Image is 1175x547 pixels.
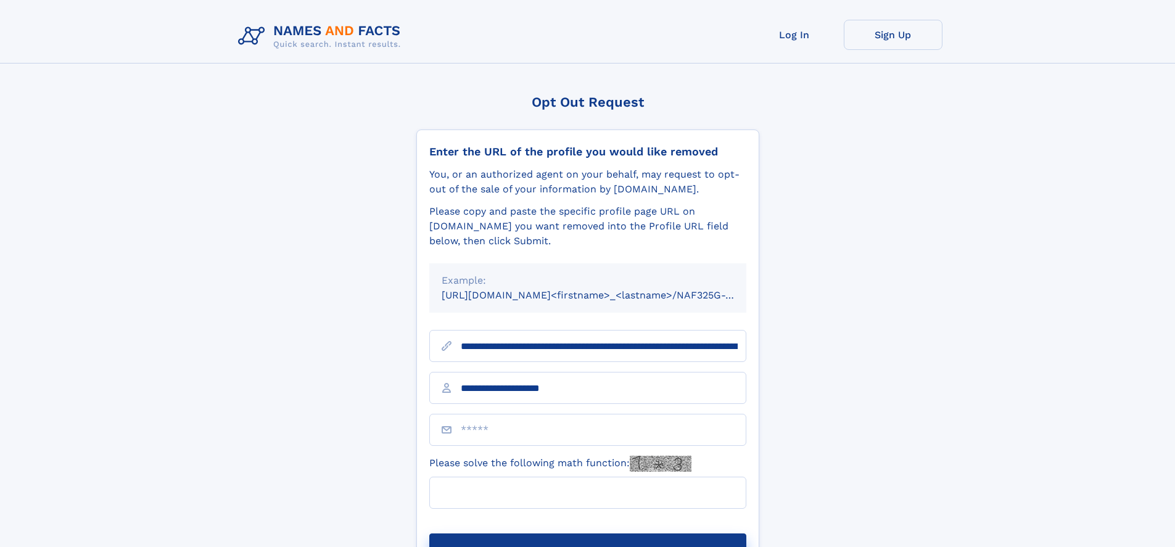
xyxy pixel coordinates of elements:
[745,20,844,50] a: Log In
[442,273,734,288] div: Example:
[416,94,759,110] div: Opt Out Request
[429,204,746,249] div: Please copy and paste the specific profile page URL on [DOMAIN_NAME] you want removed into the Pr...
[442,289,770,301] small: [URL][DOMAIN_NAME]<firstname>_<lastname>/NAF325G-xxxxxxxx
[233,20,411,53] img: Logo Names and Facts
[844,20,942,50] a: Sign Up
[429,167,746,197] div: You, or an authorized agent on your behalf, may request to opt-out of the sale of your informatio...
[429,456,691,472] label: Please solve the following math function:
[429,145,746,158] div: Enter the URL of the profile you would like removed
